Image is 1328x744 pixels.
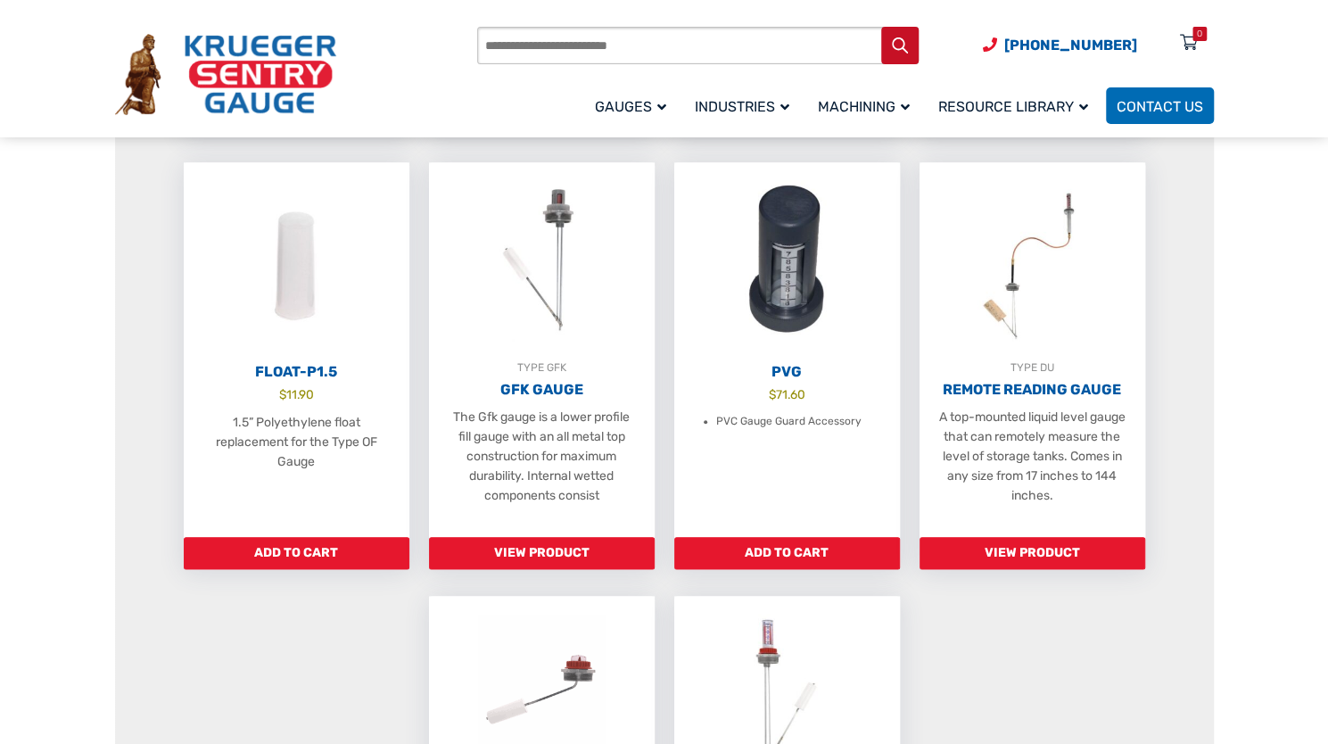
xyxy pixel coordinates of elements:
[184,363,409,381] h2: Float-P1.5
[429,537,655,569] a: Read more about “GFK Gauge”
[279,387,314,401] bdi: 11.90
[584,85,684,127] a: Gauges
[279,387,286,401] span: $
[674,363,900,381] h2: PVG
[184,537,409,569] a: Add to cart: “Float-P1.5”
[184,162,409,359] img: Float-P1.5
[920,162,1145,359] img: Remote Reading Gauge
[115,34,336,116] img: Krueger Sentry Gauge
[716,413,862,431] li: PVC Gauge Guard Accessory
[920,381,1145,399] h2: Remote Reading Gauge
[1004,37,1137,54] span: [PHONE_NUMBER]
[937,408,1127,506] p: A top-mounted liquid level gauge that can remotely measure the level of storage tanks. Comes in a...
[928,85,1106,127] a: Resource Library
[807,85,928,127] a: Machining
[429,381,655,399] h2: GFK Gauge
[674,162,900,537] a: PVG $71.60 PVC Gauge Guard Accessory
[429,162,655,359] img: GFK Gauge
[202,413,392,472] p: 1.5” Polyethylene float replacement for the Type OF Gauge
[184,162,409,537] a: Float-P1.5 $11.90 1.5” Polyethylene float replacement for the Type OF Gauge
[674,537,900,569] a: Add to cart: “PVG”
[920,162,1145,537] a: TYPE DURemote Reading Gauge A top-mounted liquid level gauge that can remotely measure the level ...
[920,537,1145,569] a: Read more about “Remote Reading Gauge”
[938,98,1088,115] span: Resource Library
[1106,87,1214,124] a: Contact Us
[769,387,805,401] bdi: 71.60
[983,34,1137,56] a: Phone Number (920) 434-8860
[447,408,637,506] p: The Gfk gauge is a lower profile fill gauge with an all metal top construction for maximum durabi...
[674,162,900,359] img: PVG
[818,98,910,115] span: Machining
[684,85,807,127] a: Industries
[429,359,655,376] div: TYPE GFK
[1117,98,1203,115] span: Contact Us
[769,387,776,401] span: $
[1197,27,1202,41] div: 0
[429,162,655,537] a: TYPE GFKGFK Gauge The Gfk gauge is a lower profile fill gauge with an all metal top construction ...
[695,98,789,115] span: Industries
[920,359,1145,376] div: TYPE DU
[595,98,666,115] span: Gauges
